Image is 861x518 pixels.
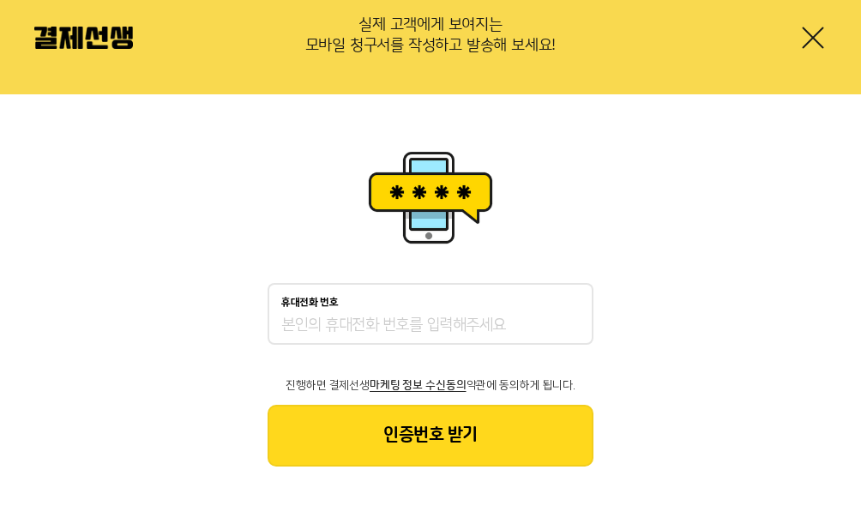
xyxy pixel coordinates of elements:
[34,27,133,49] img: 결제선생
[370,379,466,391] span: 마케팅 정보 수신동의
[362,146,499,249] img: 휴대폰인증 이미지
[281,316,580,336] input: 휴대전화 번호
[281,297,339,309] p: 휴대전화 번호
[268,379,593,391] p: 진행하면 결제선생 약관에 동의하게 됩니다.
[268,405,593,467] button: 인증번호 받기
